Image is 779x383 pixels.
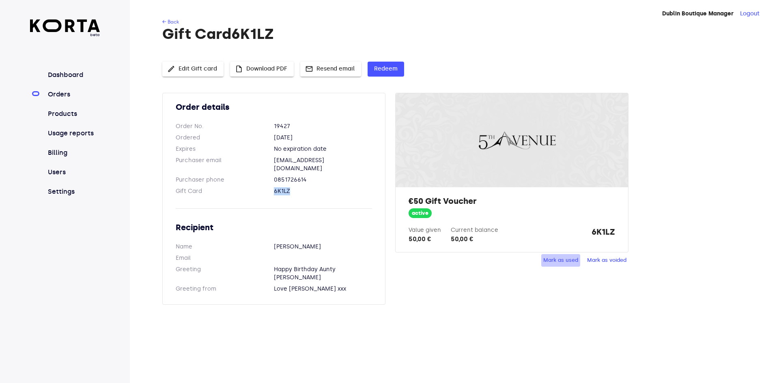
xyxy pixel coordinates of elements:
[46,90,100,99] a: Orders
[167,65,175,73] span: edit
[662,10,734,17] strong: Dublin Boutique Manager
[162,26,745,42] h1: Gift Card 6K1LZ
[274,176,372,184] dd: 0851726614
[305,65,313,73] span: mail
[162,19,179,25] a: ← Back
[274,265,372,282] dd: Happy Birthday Aunty [PERSON_NAME]
[587,256,626,265] span: Mark as voided
[176,254,274,262] dt: Email
[374,64,398,74] span: Redeem
[176,265,274,282] dt: Greeting
[274,156,372,173] dd: [EMAIL_ADDRESS][DOMAIN_NAME]
[409,195,615,207] h2: €50 Gift Voucher
[176,176,274,184] dt: Purchaser phone
[307,64,355,74] span: Resend email
[46,128,100,138] a: Usage reports
[368,62,404,77] button: Redeem
[30,19,100,38] a: beta
[162,64,224,71] a: Edit Gift card
[176,134,274,142] dt: Ordered
[176,222,372,233] h2: Recipient
[176,285,274,293] dt: Greeting from
[237,64,287,74] span: Download PDF
[543,256,578,265] span: Mark as used
[230,62,294,77] button: Download PDF
[46,70,100,80] a: Dashboard
[162,62,224,77] button: Edit Gift card
[274,285,372,293] dd: Love [PERSON_NAME] xxx
[300,62,361,77] button: Resend email
[274,134,372,142] dd: [DATE]
[274,122,372,131] dd: 19427
[274,243,372,251] dd: [PERSON_NAME]
[585,254,628,267] button: Mark as voided
[274,187,372,195] dd: 6K1LZ
[235,65,243,73] span: insert_drive_file
[46,148,100,158] a: Billing
[169,64,217,74] span: Edit Gift card
[46,187,100,197] a: Settings
[176,156,274,173] dt: Purchaser email
[176,101,372,113] h2: Order details
[176,145,274,153] dt: Expires
[176,243,274,251] dt: Name
[409,227,441,233] label: Value given
[451,234,498,244] div: 50,00 €
[176,122,274,131] dt: Order No.
[46,109,100,119] a: Products
[592,226,615,244] strong: 6K1LZ
[740,10,760,18] button: Logout
[451,227,498,233] label: Current balance
[46,167,100,177] a: Users
[30,32,100,38] span: beta
[409,210,432,217] span: active
[541,254,580,267] button: Mark as used
[274,145,372,153] dd: No expiration date
[409,234,441,244] div: 50,00 €
[30,19,100,32] img: Korta
[176,187,274,195] dt: Gift Card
